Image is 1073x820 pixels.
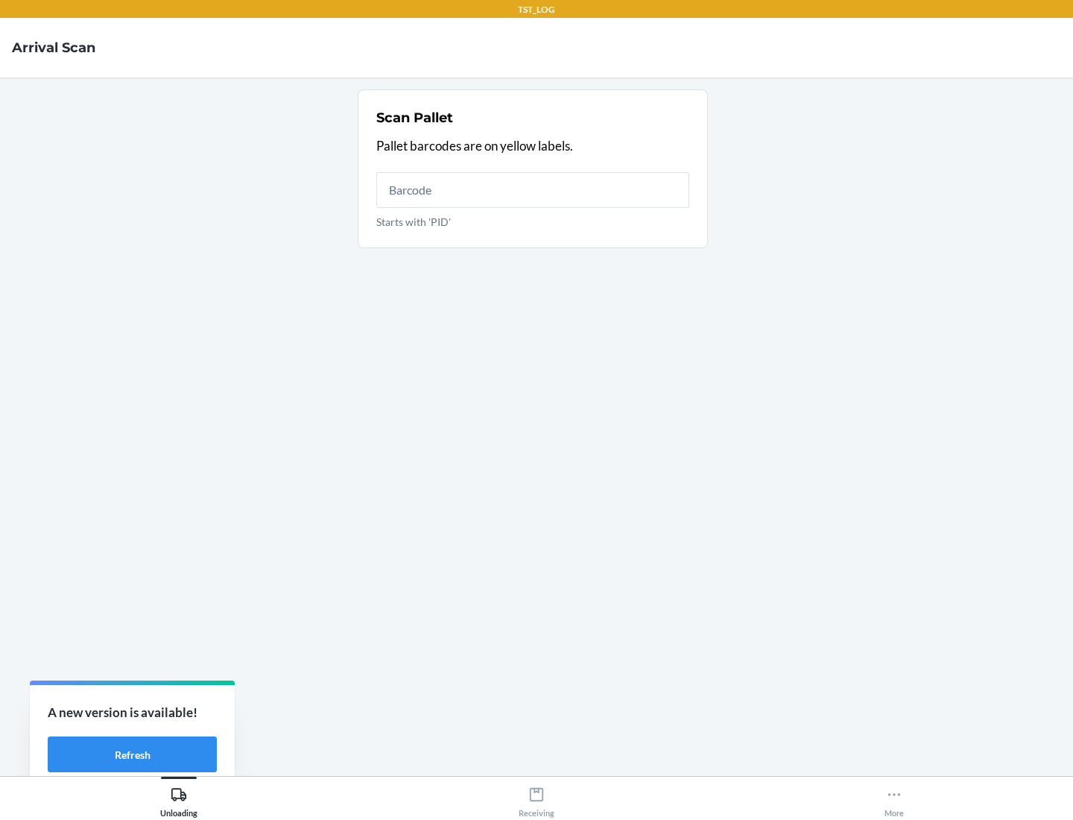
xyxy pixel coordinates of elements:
[884,780,904,818] div: More
[518,3,555,16] p: TST_LOG
[376,214,689,230] p: Starts with 'PID'
[715,777,1073,818] button: More
[519,780,554,818] div: Receiving
[48,737,217,772] button: Refresh
[376,172,689,208] input: Starts with 'PID'
[12,38,95,57] h4: Arrival Scan
[358,777,715,818] button: Receiving
[376,108,453,127] h2: Scan Pallet
[48,703,217,722] p: A new version is available!
[376,136,689,156] p: Pallet barcodes are on yellow labels.
[160,780,197,818] div: Unloading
